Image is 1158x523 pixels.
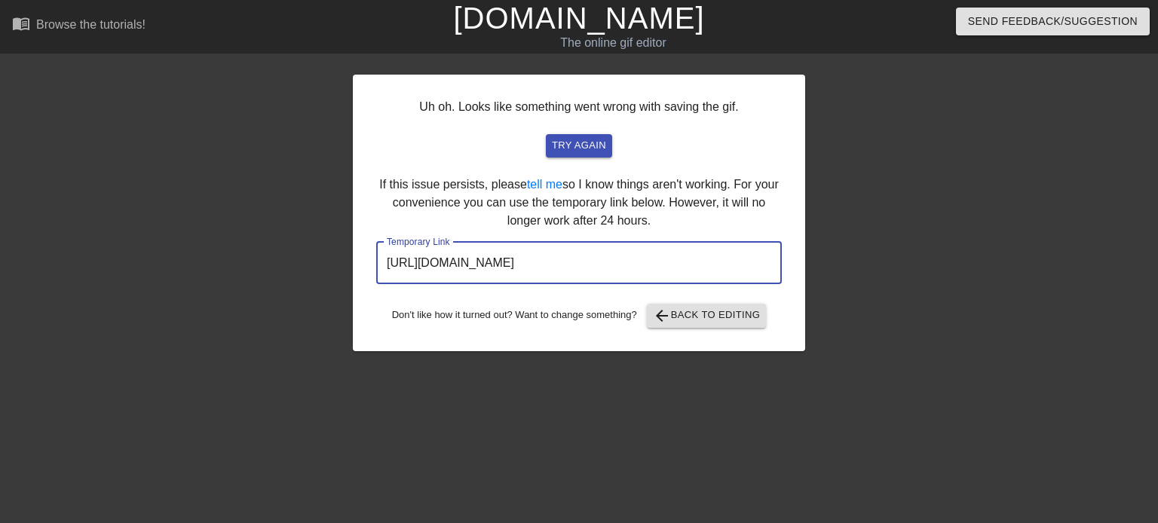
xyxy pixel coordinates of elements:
[956,8,1150,35] button: Send Feedback/Suggestion
[968,12,1138,31] span: Send Feedback/Suggestion
[376,304,782,328] div: Don't like how it turned out? Want to change something?
[394,34,833,52] div: The online gif editor
[647,304,767,328] button: Back to Editing
[653,307,671,325] span: arrow_back
[376,242,782,284] input: bare
[36,18,146,31] div: Browse the tutorials!
[12,14,30,32] span: menu_book
[12,14,146,38] a: Browse the tutorials!
[653,307,761,325] span: Back to Editing
[546,134,612,158] button: try again
[353,75,805,351] div: Uh oh. Looks like something went wrong with saving the gif. If this issue persists, please so I k...
[453,2,704,35] a: [DOMAIN_NAME]
[552,137,606,154] span: try again
[527,178,562,191] a: tell me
